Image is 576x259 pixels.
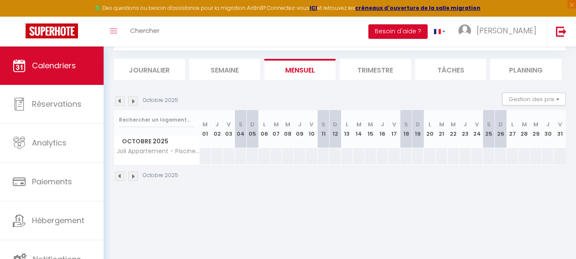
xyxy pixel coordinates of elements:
th: 18 [400,110,412,148]
a: ICI [310,4,317,12]
span: Chercher [130,26,159,35]
a: créneaux d'ouverture de la salle migration [355,4,480,12]
abbr: J [298,120,301,128]
abbr: M [522,120,527,128]
abbr: S [321,120,325,128]
th: 16 [376,110,388,148]
abbr: L [511,120,514,128]
th: 02 [211,110,223,148]
abbr: V [392,120,396,128]
p: Octobre 2025 [143,96,178,105]
th: 17 [388,110,400,148]
th: 04 [235,110,247,148]
abbr: M [368,120,373,128]
button: Besoin d'aide ? [368,24,428,39]
th: 22 [448,110,460,148]
a: Chercher [124,17,166,47]
th: 23 [459,110,471,148]
th: 24 [471,110,483,148]
th: 11 [318,110,330,148]
th: 14 [353,110,365,148]
span: Calendriers [32,60,76,71]
abbr: M [285,120,290,128]
th: 20 [424,110,436,148]
li: Planning [490,59,562,80]
th: 09 [294,110,306,148]
abbr: S [487,120,491,128]
li: Mensuel [264,59,336,80]
img: ... [458,24,471,37]
th: 10 [306,110,318,148]
abbr: M [533,120,538,128]
th: 29 [530,110,542,148]
a: ... [PERSON_NAME] [452,17,547,47]
abbr: J [215,120,219,128]
abbr: V [310,120,313,128]
th: 05 [246,110,258,148]
span: Joli Appartement - Piscine - 68m2 - [GEOGRAPHIC_DATA] [116,148,201,154]
li: Semaine [189,59,261,80]
th: 15 [365,110,377,148]
abbr: M [203,120,208,128]
abbr: V [227,120,231,128]
abbr: J [546,120,550,128]
abbr: D [333,120,337,128]
li: Trimestre [340,59,411,80]
button: Gestion des prix [502,93,566,105]
abbr: M [439,120,444,128]
abbr: V [475,120,479,128]
abbr: S [404,120,408,128]
th: 26 [495,110,507,148]
p: Octobre 2025 [143,172,178,180]
th: 03 [223,110,235,148]
abbr: L [428,120,431,128]
button: Ouvrir le widget de chat LiveChat [7,3,32,29]
input: Rechercher un logement... [119,112,194,128]
th: 13 [341,110,353,148]
span: [PERSON_NAME] [477,25,536,36]
img: logout [556,26,567,37]
th: 12 [329,110,341,148]
img: Super Booking [26,23,78,38]
span: Octobre 2025 [114,135,199,148]
abbr: S [239,120,243,128]
abbr: L [263,120,266,128]
li: Journalier [114,59,185,80]
abbr: L [346,120,348,128]
span: Paiements [32,176,72,187]
th: 08 [282,110,294,148]
th: 19 [412,110,424,148]
th: 27 [507,110,518,148]
abbr: V [558,120,562,128]
span: Réservations [32,99,81,109]
th: 25 [483,110,495,148]
abbr: J [381,120,384,128]
abbr: D [498,120,503,128]
abbr: J [463,120,467,128]
th: 06 [258,110,270,148]
th: 01 [200,110,211,148]
span: Hébergement [32,215,84,226]
th: 07 [270,110,282,148]
abbr: D [250,120,255,128]
abbr: M [451,120,456,128]
th: 30 [542,110,554,148]
th: 31 [554,110,566,148]
abbr: M [356,120,362,128]
th: 28 [518,110,530,148]
abbr: M [274,120,279,128]
li: Tâches [415,59,486,80]
abbr: D [416,120,420,128]
th: 21 [436,110,448,148]
span: Analytics [32,137,67,148]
